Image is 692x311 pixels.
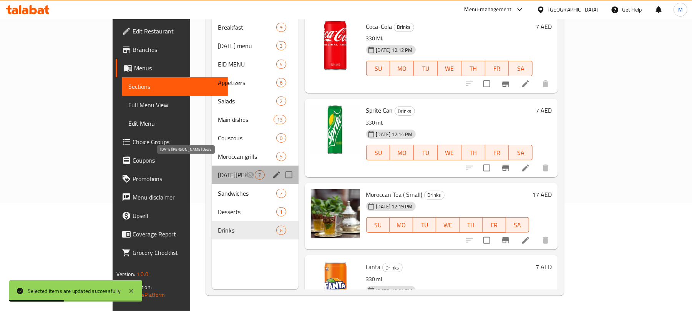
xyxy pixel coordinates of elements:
span: Choice Groups [133,137,222,146]
span: Drinks [394,23,414,32]
span: SU [370,63,387,74]
span: 6 [277,227,285,234]
span: TH [465,147,482,158]
span: 6 [277,79,285,86]
span: TH [463,220,480,231]
span: Breakfast [218,23,276,32]
span: TU [417,63,435,74]
p: 330 Ml. [366,34,533,43]
div: Couscous0 [212,129,298,147]
span: [DATE][PERSON_NAME] Deals [218,170,246,180]
span: Moroccan Tea ( Small) [366,189,423,200]
button: WE [436,217,460,233]
button: delete [536,231,555,249]
div: Drinks [394,23,414,32]
span: Coverage Report [133,230,222,239]
span: [DATE] 12:19 PM [373,203,416,210]
span: 7 [277,190,285,197]
button: edit [271,169,282,181]
div: items [276,60,286,69]
h6: 17 AED [532,189,552,200]
div: Salads2 [212,92,298,110]
span: 7 [255,171,264,179]
span: MO [393,220,410,231]
span: TU [417,147,435,158]
button: SU [366,61,390,76]
span: TU [416,220,433,231]
a: Promotions [116,170,228,188]
button: delete [536,159,555,177]
div: Selected items are updated successfully [28,287,121,295]
span: Grocery Checklist [133,248,222,257]
img: Fanta [311,261,360,311]
span: [DATE] 12:01 PM [373,287,416,294]
div: EID MENU4 [212,55,298,73]
span: Coca-Cola [366,21,392,32]
a: Grocery Checklist [116,243,228,262]
div: Main dishes13 [212,110,298,129]
button: MO [390,145,414,160]
span: SA [512,63,529,74]
span: 1 [277,208,285,216]
span: Promotions [133,174,222,183]
span: FR [488,63,506,74]
a: Edit Menu [122,114,228,133]
span: FR [486,220,503,231]
button: TU [414,145,438,160]
span: MO [393,147,411,158]
span: FR [488,147,506,158]
a: Coupons [116,151,228,170]
span: WE [439,220,456,231]
span: Menus [134,63,222,73]
button: SU [366,145,390,160]
button: SU [366,217,390,233]
span: Sprite Can [366,105,393,116]
div: Moroccan grills5 [212,147,298,166]
button: WE [438,145,461,160]
span: SA [509,220,526,231]
span: SU [370,220,387,231]
div: [GEOGRAPHIC_DATA] [548,5,599,14]
div: items [255,170,264,180]
span: Version: [116,269,135,279]
span: Coupons [133,156,222,165]
div: Drinks [395,106,415,116]
button: delete [536,75,555,93]
img: Coca-Cola [311,21,360,70]
a: Edit menu item [521,236,530,245]
span: EID MENU [218,60,276,69]
button: TH [461,145,485,160]
button: TH [461,61,485,76]
div: items [276,189,286,198]
span: Branches [133,45,222,54]
div: items [276,96,286,106]
button: FR [485,145,509,160]
button: SA [509,61,533,76]
button: Branch-specific-item [496,159,515,177]
span: Desserts [218,207,276,216]
a: Menu disclaimer [116,188,228,206]
p: 330 ml [366,274,533,284]
div: Desserts1 [212,203,298,221]
button: SA [509,145,533,160]
p: 330 ml. [366,118,533,128]
div: Appetizers6 [212,73,298,92]
span: Drinks [395,107,415,116]
button: TU [413,217,436,233]
span: 13 [274,116,285,123]
span: Drinks [425,191,444,200]
a: Branches [116,40,228,59]
a: Menus [116,59,228,77]
h6: 7 AED [536,21,552,32]
a: Sections [122,77,228,96]
button: FR [483,217,506,233]
span: Select to update [479,232,495,248]
span: Appetizers [218,78,276,87]
span: Moroccan grills [218,152,276,161]
a: Edit menu item [521,79,530,88]
div: Drinks [382,263,403,272]
a: Edit menu item [521,163,530,173]
button: MO [390,61,414,76]
button: Branch-specific-item [496,231,515,249]
div: items [276,78,286,87]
